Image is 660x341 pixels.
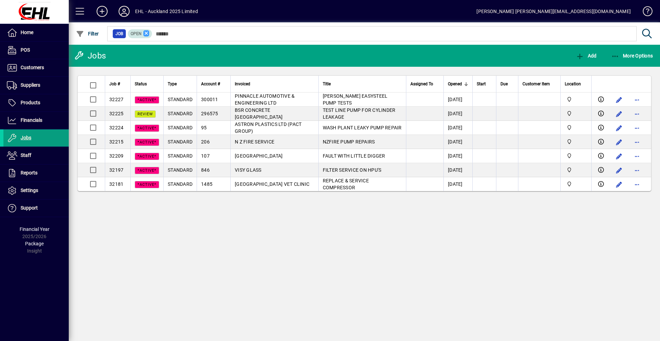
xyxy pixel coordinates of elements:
span: Due [500,80,508,88]
span: 300011 [201,97,218,102]
span: EHL AUCKLAND [565,96,587,103]
span: STANDARD [168,97,192,102]
span: 95 [201,125,207,130]
div: Job # [109,80,126,88]
button: More options [631,179,642,190]
button: More options [631,122,642,134]
span: BSR CONCRETE [GEOGRAPHIC_DATA] [235,107,283,120]
button: Edit [614,137,625,148]
span: STANDARD [168,153,192,159]
button: More options [631,108,642,119]
a: POS [3,42,69,59]
span: EHL AUCKLAND [565,166,587,174]
span: PINNACLE AUTOMOTIVE & ENGINEERING LTD [235,93,295,106]
div: Due [500,80,514,88]
mat-chip: Open Status: Open [128,29,152,38]
span: 32181 [109,181,123,187]
span: [GEOGRAPHIC_DATA] VET CLINIC [235,181,309,187]
span: Financial Year [20,226,49,232]
button: Add [574,50,598,62]
span: EHL AUCKLAND [565,152,587,160]
span: Customer Item [522,80,550,88]
button: More options [631,94,642,105]
span: Job [115,30,123,37]
button: Edit [614,165,625,176]
a: Suppliers [3,77,69,94]
span: Open [131,31,142,36]
button: Edit [614,122,625,134]
span: 107 [201,153,210,159]
a: Home [3,24,69,41]
td: [DATE] [443,121,472,135]
span: STANDARD [168,181,192,187]
div: EHL - Auckland 2025 Limited [135,6,198,17]
div: Customer Item [522,80,556,88]
span: EHL AUCKLAND [565,138,587,146]
div: Assigned To [410,80,439,88]
span: FAULT WITH LITTLE DIGGER [323,153,385,159]
span: 206 [201,139,210,145]
span: Reports [21,170,37,175]
div: Opened [448,80,468,88]
div: Account # [201,80,226,88]
span: 32197 [109,167,123,173]
span: 32227 [109,97,123,102]
span: VISY GLASS [235,167,262,173]
span: More Options [611,53,653,58]
span: FILTER SERVICE ON HPU'S [323,167,382,173]
button: Edit [614,94,625,105]
span: EHL AUCKLAND [565,124,587,131]
span: TEST LINE PUMP FOR CYLINDER LEAKAGE [323,107,396,120]
button: Edit [614,179,625,190]
span: Support [21,205,38,211]
span: Package [25,241,44,246]
span: Settings [21,188,38,193]
span: [PERSON_NAME] EASYSTEEL PUMP TESTS [323,93,388,106]
td: [DATE] [443,135,472,149]
a: Support [3,200,69,217]
td: [DATE] [443,177,472,191]
span: Location [565,80,581,88]
span: 32215 [109,139,123,145]
span: Filter [76,31,99,36]
span: Title [323,80,331,88]
span: 32209 [109,153,123,159]
span: REPLACE & SERVICE COMPRESSOR [323,178,369,190]
div: Jobs [74,50,106,61]
span: WASH PLANT LEAKY PUMP REPAIR [323,125,402,130]
td: [DATE] [443,93,472,107]
div: Location [565,80,587,88]
button: Filter [74,28,101,40]
a: Financials [3,112,69,129]
button: Edit [614,108,625,119]
span: Products [21,100,40,105]
span: 32225 [109,111,123,116]
div: Start [477,80,492,88]
td: [DATE] [443,107,472,121]
span: STANDARD [168,125,192,130]
div: [PERSON_NAME] [PERSON_NAME][EMAIL_ADDRESS][DOMAIN_NAME] [476,6,631,17]
span: ASTRON PLASTICS LTD (PACT GROUP) [235,121,301,134]
span: [GEOGRAPHIC_DATA] [235,153,283,159]
span: Assigned To [410,80,433,88]
span: Jobs [21,135,31,140]
span: N Z FIRE SERVICE [235,139,274,145]
span: NZFIRE PUMP REPAIRS [323,139,375,145]
span: Customers [21,65,44,70]
a: Products [3,94,69,111]
button: More Options [609,50,655,62]
span: Status [135,80,147,88]
span: EHL AUCKLAND [565,180,587,188]
button: Edit [614,151,625,162]
a: Customers [3,59,69,76]
span: REVIEW [137,112,153,116]
a: Settings [3,182,69,199]
span: Add [576,53,596,58]
div: Invoiced [235,80,314,88]
span: Invoiced [235,80,250,88]
span: Financials [21,117,42,123]
button: More options [631,165,642,176]
span: Account # [201,80,220,88]
span: STANDARD [168,111,192,116]
span: Staff [21,152,31,158]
